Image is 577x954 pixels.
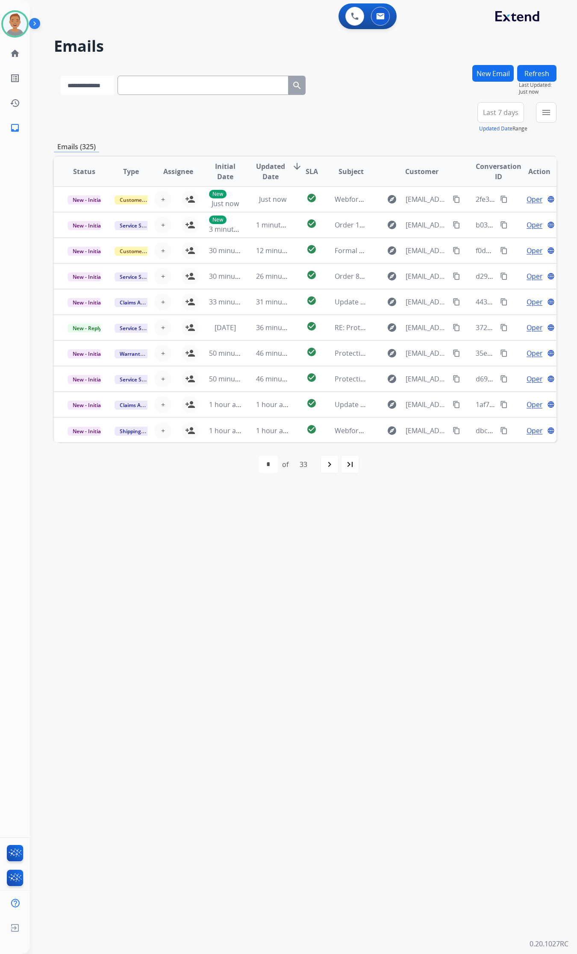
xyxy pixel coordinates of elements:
[256,246,306,255] span: 12 minutes ago
[527,348,544,358] span: Open
[54,38,556,55] h2: Emails
[306,166,318,177] span: SLA
[500,427,508,434] mat-icon: content_copy
[10,73,20,83] mat-icon: list_alt
[115,401,173,410] span: Claims Adjudication
[387,374,397,384] mat-icon: explore
[500,324,508,331] mat-icon: content_copy
[115,375,163,384] span: Service Support
[185,374,195,384] mat-icon: person_add
[163,166,193,177] span: Assignee
[335,195,528,204] span: Webform from [EMAIL_ADDRESS][DOMAIN_NAME] on [DATE]
[335,426,528,435] span: Webform from [EMAIL_ADDRESS][DOMAIN_NAME] on [DATE]
[476,161,521,182] span: Conversation ID
[161,374,165,384] span: +
[115,272,163,281] span: Service Support
[547,195,555,203] mat-icon: language
[547,375,555,383] mat-icon: language
[154,216,171,233] button: +
[406,297,448,307] span: [EMAIL_ADDRESS][DOMAIN_NAME]
[154,370,171,387] button: +
[527,194,544,204] span: Open
[256,400,291,409] span: 1 hour ago
[335,272,482,281] span: Order 85ef724f-812e-4cc4-9f2c-50388b513d28
[306,219,317,229] mat-icon: check_circle
[483,111,518,114] span: Last 7 days
[406,220,448,230] span: [EMAIL_ADDRESS][DOMAIN_NAME]
[479,125,512,132] button: Updated Date
[387,425,397,436] mat-icon: explore
[500,247,508,254] mat-icon: content_copy
[154,345,171,362] button: +
[115,298,173,307] span: Claims Adjudication
[527,271,544,281] span: Open
[453,324,460,331] mat-icon: content_copy
[500,401,508,408] mat-icon: content_copy
[293,456,314,473] div: 33
[185,271,195,281] mat-icon: person_add
[406,245,448,256] span: [EMAIL_ADDRESS][DOMAIN_NAME]
[209,216,227,224] p: New
[209,224,255,234] span: 3 minutes ago
[406,399,448,410] span: [EMAIL_ADDRESS][DOMAIN_NAME]
[161,348,165,358] span: +
[185,322,195,333] mat-icon: person_add
[500,349,508,357] mat-icon: content_copy
[387,220,397,230] mat-icon: explore
[519,89,556,95] span: Just now
[547,298,555,306] mat-icon: language
[256,349,306,358] span: 46 minutes ago
[453,427,460,434] mat-icon: content_copy
[500,298,508,306] mat-icon: content_copy
[185,425,195,436] mat-icon: person_add
[387,194,397,204] mat-icon: explore
[453,349,460,357] mat-icon: content_copy
[547,401,555,408] mat-icon: language
[453,375,460,383] mat-icon: content_copy
[154,293,171,310] button: +
[500,272,508,280] mat-icon: content_copy
[453,298,460,306] mat-icon: content_copy
[500,195,508,203] mat-icon: content_copy
[115,427,173,436] span: Shipping Protection
[335,323,560,332] span: RE: Protection Plan Cancellation [ thread::8LtcnI_wCjKyHfujEwD19Dk:: ]
[547,427,555,434] mat-icon: language
[161,271,165,281] span: +
[306,347,317,357] mat-icon: check_circle
[335,349,542,358] span: Protection Plan Conversion [ thread::uBieCKB-CI6B5_34E0e_fzk:: ]
[68,324,106,333] span: New - Reply
[115,349,159,358] span: Warranty Ops
[527,425,544,436] span: Open
[161,322,165,333] span: +
[185,194,195,204] mat-icon: person_add
[406,194,448,204] span: [EMAIL_ADDRESS][DOMAIN_NAME]
[306,193,317,203] mat-icon: check_circle
[161,194,165,204] span: +
[339,166,364,177] span: Subject
[68,221,107,230] span: New - Initial
[453,272,460,280] mat-icon: content_copy
[68,375,107,384] span: New - Initial
[527,245,544,256] span: Open
[547,324,555,331] mat-icon: language
[453,247,460,254] mat-icon: content_copy
[547,349,555,357] mat-icon: language
[500,221,508,229] mat-icon: content_copy
[154,268,171,285] button: +
[306,321,317,331] mat-icon: check_circle
[387,245,397,256] mat-icon: explore
[406,425,448,436] span: [EMAIL_ADDRESS][DOMAIN_NAME]
[453,401,460,408] mat-icon: content_copy
[282,459,288,470] div: of
[54,142,99,152] p: Emails (325)
[335,246,498,255] span: Formal Complaint – Denial of Lens Insurance Claim
[68,349,107,358] span: New - Initial
[292,161,302,171] mat-icon: arrow_downward
[541,107,551,118] mat-icon: menu
[154,191,171,208] button: +
[387,399,397,410] mat-icon: explore
[154,422,171,439] button: +
[209,426,244,435] span: 1 hour ago
[306,398,317,408] mat-icon: check_circle
[527,297,544,307] span: Open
